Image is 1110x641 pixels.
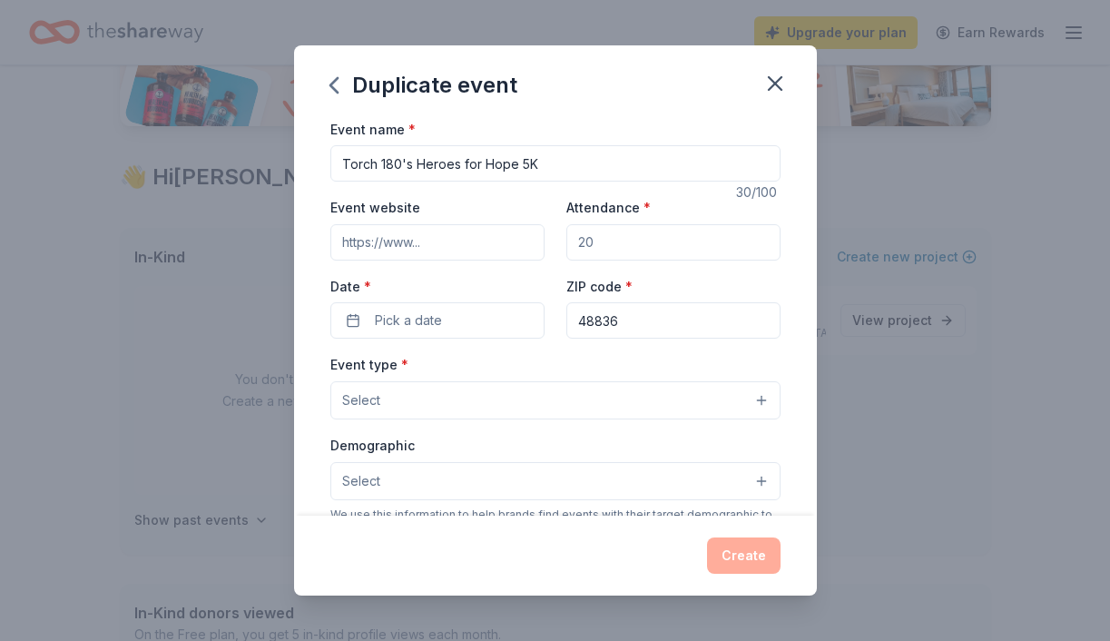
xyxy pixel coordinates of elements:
div: Duplicate event [330,71,517,100]
input: https://www... [330,224,545,261]
label: Event website [330,199,420,217]
label: Event type [330,356,408,374]
div: We use this information to help brands find events with their target demographic to sponsor their... [330,508,781,537]
input: 12345 (U.S. only) [566,302,781,339]
label: Demographic [330,437,415,455]
button: Select [330,381,781,419]
input: Spring Fundraiser [330,145,781,182]
label: Date [330,278,545,296]
div: 30 /100 [736,182,781,203]
label: ZIP code [566,278,633,296]
label: Event name [330,121,416,139]
label: Attendance [566,199,651,217]
span: Select [342,470,380,492]
button: Pick a date [330,302,545,339]
button: Select [330,462,781,500]
span: Pick a date [375,310,442,331]
span: Select [342,390,380,411]
input: 20 [566,224,781,261]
